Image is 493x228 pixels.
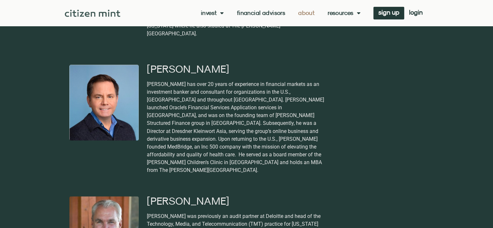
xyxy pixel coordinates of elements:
span: login [409,10,423,15]
span: sign up [378,10,399,15]
nav: Menu [201,10,360,16]
div: [PERSON_NAME] has over 20 years of experience in financial markets as an investment banker and co... [147,80,325,174]
a: login [404,7,428,19]
a: sign up [373,7,404,19]
a: Financial Advisors [237,10,285,16]
a: Resources [328,10,360,16]
h2: [PERSON_NAME] [147,64,423,74]
h2: [PERSON_NAME] [147,195,423,206]
a: About [298,10,315,16]
img: Citizen Mint [65,10,120,17]
a: Invest [201,10,224,16]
